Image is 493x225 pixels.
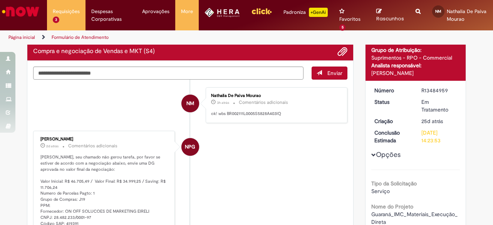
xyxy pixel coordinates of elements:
p: +GenAi [309,8,328,17]
span: 2d atrás [46,144,59,148]
span: Favoritos [339,15,361,23]
div: [PERSON_NAME] [40,137,169,142]
span: Requisições [53,8,80,15]
div: Natane Pereira Gomes [181,138,199,156]
div: 05/09/2025 13:57:08 [421,117,457,125]
span: Nathalia De Paiva Mourao [447,8,486,22]
ul: Trilhas de página [6,30,323,45]
p: ok! wbs BR002111L0005S5828A403IQ [211,111,339,117]
textarea: Digite sua mensagem aqui... [33,67,304,79]
div: Nathalia De Paiva Mourao [181,95,199,112]
span: NM [186,94,194,113]
div: Padroniza [283,8,328,17]
span: Aprovações [142,8,169,15]
span: More [181,8,193,15]
dt: Status [369,98,416,106]
span: NM [435,9,441,14]
span: Enviar [327,70,342,77]
span: Rascunhos [376,15,404,22]
a: Página inicial [8,34,35,40]
div: Suprimentos - RPO - Commercial [371,54,460,62]
time: 05/09/2025 13:57:08 [421,118,443,125]
time: 30/09/2025 10:26:42 [217,100,229,105]
span: 5 [339,24,346,31]
button: Enviar [312,67,347,80]
small: Comentários adicionais [239,99,288,106]
a: Rascunhos [376,8,404,22]
dt: Número [369,87,416,94]
img: ServiceNow [1,4,40,19]
a: Formulário de Atendimento [52,34,109,40]
img: HeraLogo.png [205,8,240,17]
div: Nathalia De Paiva Mourao [211,93,339,98]
img: click_logo_yellow_360x200.png [251,5,272,17]
div: R13484959 [421,87,457,94]
span: Despesas Corporativas [91,8,131,23]
span: 3 [53,17,59,23]
span: NPG [185,138,195,156]
time: 28/09/2025 17:18:39 [46,144,59,148]
dt: Criação [369,117,416,125]
span: Serviço [371,188,390,195]
span: 25d atrás [421,118,443,125]
b: Tipo da Solicitação [371,180,417,187]
div: Em Tratamento [421,98,457,113]
div: [DATE] 14:23:53 [421,129,457,144]
span: 3h atrás [217,100,229,105]
div: Analista responsável: [371,62,460,69]
dt: Conclusão Estimada [369,129,416,144]
div: [PERSON_NAME] [371,69,460,77]
b: Nome do Projeto [371,203,413,210]
div: Grupo de Atribuição: [371,46,460,54]
small: Comentários adicionais [68,143,117,149]
h2: Compra e negociação de Vendas e MKT (S4) Histórico de tíquete [33,48,155,55]
button: Adicionar anexos [337,47,347,57]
